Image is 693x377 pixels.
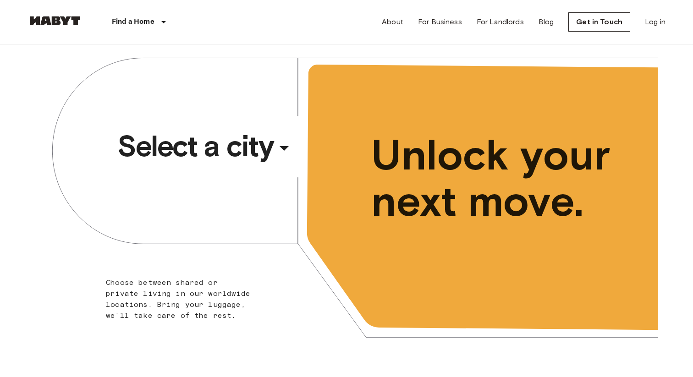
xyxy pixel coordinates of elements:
a: For Business [418,16,462,27]
span: Choose between shared or private living in our worldwide locations. Bring your luggage, we'll tak... [106,278,250,320]
a: Get in Touch [568,12,630,32]
span: Unlock your next move. [371,132,621,224]
span: Select a city [117,128,273,164]
a: Blog [539,16,554,27]
a: For Landlords [477,16,524,27]
a: Log in [645,16,665,27]
img: Habyt [27,16,82,25]
a: About [382,16,403,27]
button: Select a city [114,125,299,167]
p: Find a Home [112,16,154,27]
